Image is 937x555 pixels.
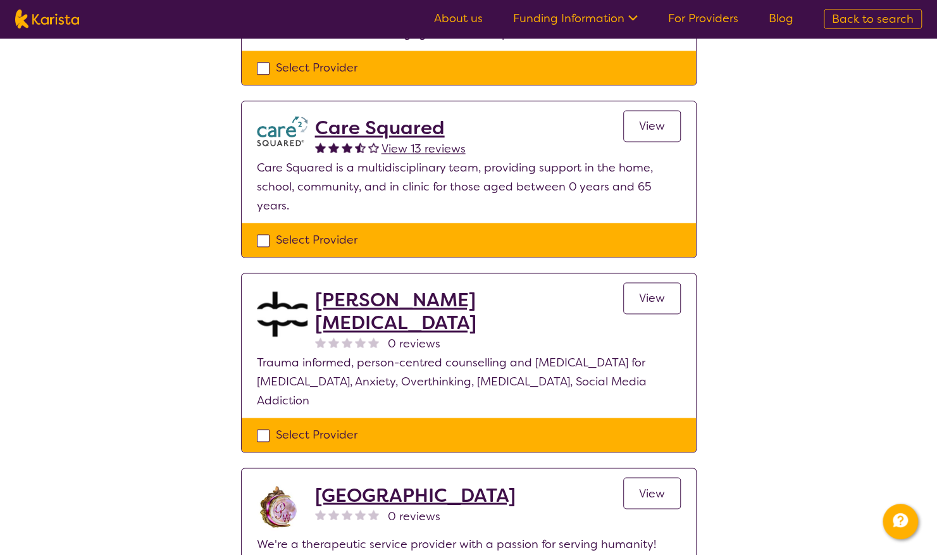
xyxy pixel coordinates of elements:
span: View 13 reviews [382,141,466,156]
p: Care Squared is a multidisciplinary team, providing support in the home, school, community, and i... [257,158,681,215]
img: nonereviewstar [328,509,339,520]
p: Trauma informed, person-centred counselling and [MEDICAL_DATA] for [MEDICAL_DATA], Anxiety, Overt... [257,353,681,410]
img: rfp8ty096xuptqd48sbm.jpg [257,483,307,534]
p: We're a therapeutic service provider with a passion for serving humanity! [257,534,681,553]
img: nonereviewstar [342,337,352,347]
img: nonereviewstar [342,509,352,520]
a: [PERSON_NAME] [MEDICAL_DATA] [315,289,623,334]
span: Back to search [832,11,914,27]
span: 0 reviews [388,334,440,353]
img: halfstar [355,142,366,153]
img: nonereviewstar [355,337,366,347]
span: View [639,485,665,501]
img: fullstar [342,142,352,153]
img: akwkqfamb2ieen4tt6mh.jpg [257,289,307,339]
a: View [623,110,681,142]
span: 0 reviews [388,506,440,525]
img: fullstar [315,142,326,153]
img: fullstar [328,142,339,153]
a: View [623,282,681,314]
img: nonereviewstar [368,509,379,520]
a: Care Squared [315,116,466,139]
a: About us [434,11,483,26]
img: Karista logo [15,9,79,28]
img: nonereviewstar [355,509,366,520]
img: watfhvlxxexrmzu5ckj6.png [257,116,307,146]
a: View [623,477,681,509]
button: Channel Menu [883,504,918,539]
a: For Providers [668,11,738,26]
img: nonereviewstar [328,337,339,347]
img: nonereviewstar [315,509,326,520]
a: [GEOGRAPHIC_DATA] [315,483,516,506]
img: nonereviewstar [315,337,326,347]
a: Blog [769,11,793,26]
a: Funding Information [513,11,638,26]
span: View [639,118,665,134]
a: Back to search [824,9,922,29]
img: nonereviewstar [368,337,379,347]
img: emptystar [368,142,379,153]
a: View 13 reviews [382,139,466,158]
span: View [639,290,665,306]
